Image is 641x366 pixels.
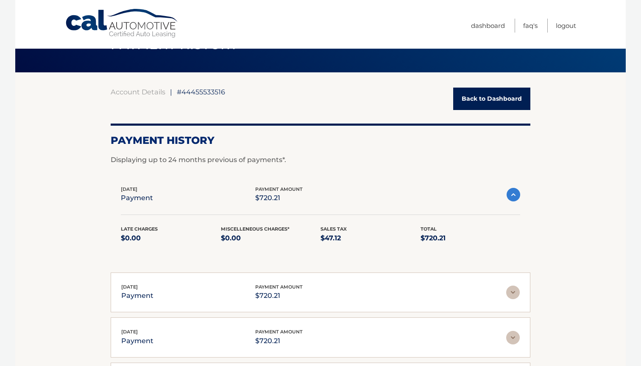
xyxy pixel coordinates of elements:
span: Miscelleneous Charges* [221,226,290,232]
a: Account Details [111,88,165,96]
p: $0.00 [121,232,221,244]
span: payment amount [255,329,303,335]
a: Back to Dashboard [453,88,530,110]
span: payment amount [255,186,303,192]
p: $720.21 [255,335,303,347]
p: $0.00 [221,232,321,244]
p: payment [121,335,153,347]
p: payment [121,290,153,302]
p: Displaying up to 24 months previous of payments*. [111,155,530,165]
h2: Payment History [111,134,530,147]
img: accordion-active.svg [507,188,520,201]
span: Total [421,226,437,232]
span: #44455533516 [177,88,225,96]
img: accordion-rest.svg [506,286,520,299]
span: Late Charges [121,226,158,232]
p: $47.12 [320,232,421,244]
span: [DATE] [121,329,138,335]
p: $720.21 [255,192,303,204]
span: [DATE] [121,186,137,192]
a: Logout [556,19,576,33]
p: payment [121,192,153,204]
img: accordion-rest.svg [506,331,520,344]
span: [DATE] [121,284,138,290]
span: Sales Tax [320,226,347,232]
a: Dashboard [471,19,505,33]
span: | [170,88,172,96]
p: $720.21 [421,232,521,244]
span: payment amount [255,284,303,290]
a: Cal Automotive [65,8,179,39]
p: $720.21 [255,290,303,302]
a: FAQ's [523,19,538,33]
